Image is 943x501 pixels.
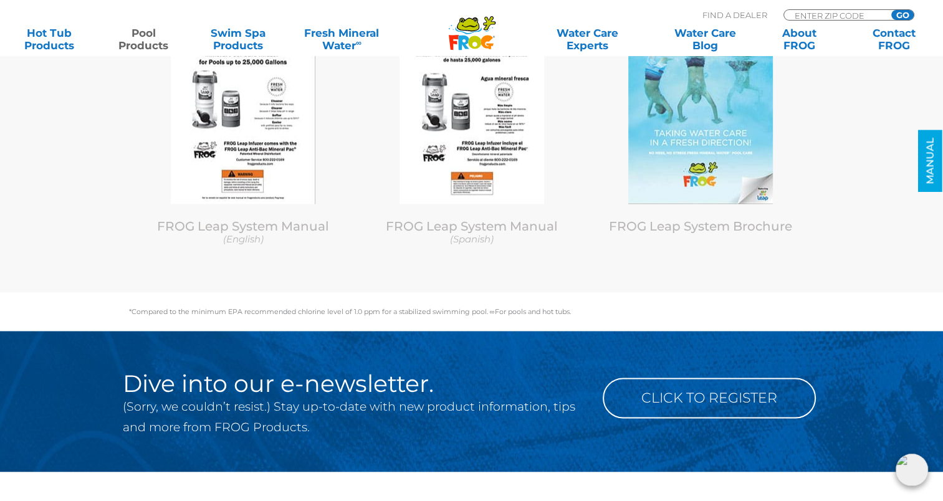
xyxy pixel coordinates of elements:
a: Hot TubProducts [12,27,86,52]
p: (Sorry, we couldn’t resist.) Stay up-to-date with new product information, tips and more from FRO... [123,396,584,437]
a: PoolProducts [107,27,181,52]
p: *Compared to the minimum EPA recommended chlorine level of 1.0 ppm for a stabilized swimming pool... [129,308,815,315]
a: FROG Leap System Brochure [609,219,792,234]
h2: Dive into our e-newsletter. [123,371,584,396]
p: Find A Dealer [702,9,767,21]
em: (Spanish) [450,233,494,245]
input: GO [891,10,914,20]
a: ContactFROG [857,27,931,52]
a: FROG Leap System Manual (English) [138,219,348,246]
a: Water CareBlog [668,27,742,52]
img: Leap-Infuzer-Manual-Spanish [400,17,544,204]
a: FROG Leap System Manual (Spanish) [367,219,577,246]
sup: ∞ [356,38,361,47]
img: FROG-All-Pool-with-LEAP-brochure [628,17,773,204]
img: Leap-Infuzer-Manual [171,17,315,204]
a: Water CareExperts [528,27,647,52]
input: Zip Code Form [793,10,878,21]
a: Fresh MineralWater∞ [296,27,388,52]
a: Click to Register [603,378,816,418]
em: (English) [223,233,264,245]
a: AboutFROG [763,27,836,52]
a: MANUAL [918,130,942,192]
img: openIcon [896,454,928,486]
a: Swim SpaProducts [201,27,275,52]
